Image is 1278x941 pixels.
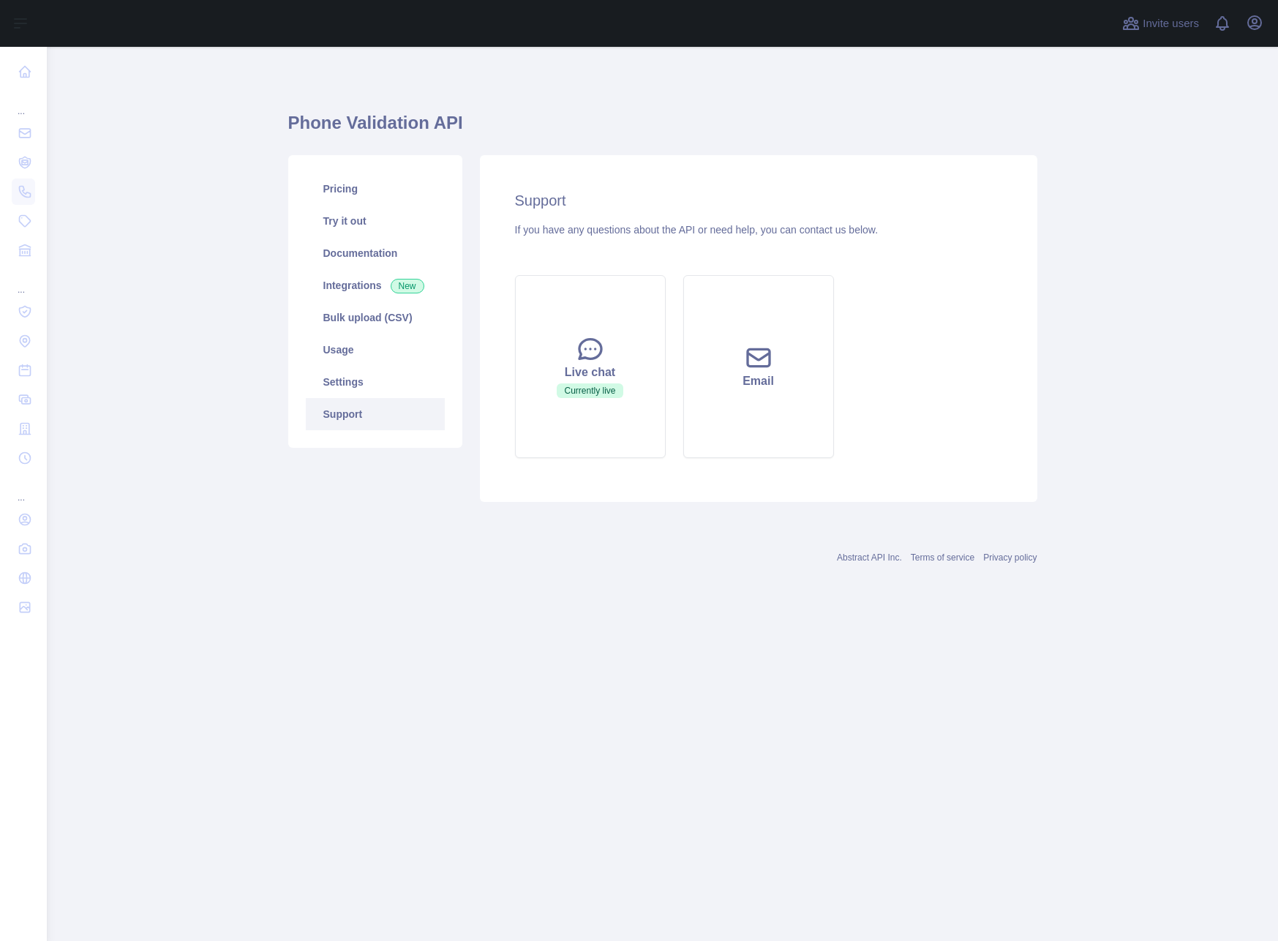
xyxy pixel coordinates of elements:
[983,552,1037,563] a: Privacy policy
[911,552,974,563] a: Terms of service
[515,275,666,458] button: Live chatCurrently live
[306,366,445,398] a: Settings
[306,398,445,430] a: Support
[683,275,834,458] button: Email
[515,222,1002,237] div: If you have any questions about the API or need help, you can contact us below.
[306,173,445,205] a: Pricing
[306,205,445,237] a: Try it out
[533,364,647,381] div: Live chat
[1119,12,1202,35] button: Invite users
[12,474,35,503] div: ...
[12,266,35,296] div: ...
[702,372,816,390] div: Email
[515,190,1002,211] h2: Support
[1143,15,1199,32] span: Invite users
[306,269,445,301] a: Integrations New
[306,334,445,366] a: Usage
[306,301,445,334] a: Bulk upload (CSV)
[12,88,35,117] div: ...
[306,237,445,269] a: Documentation
[288,111,1037,146] h1: Phone Validation API
[837,552,902,563] a: Abstract API Inc.
[557,383,623,398] span: Currently live
[391,279,424,293] span: New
